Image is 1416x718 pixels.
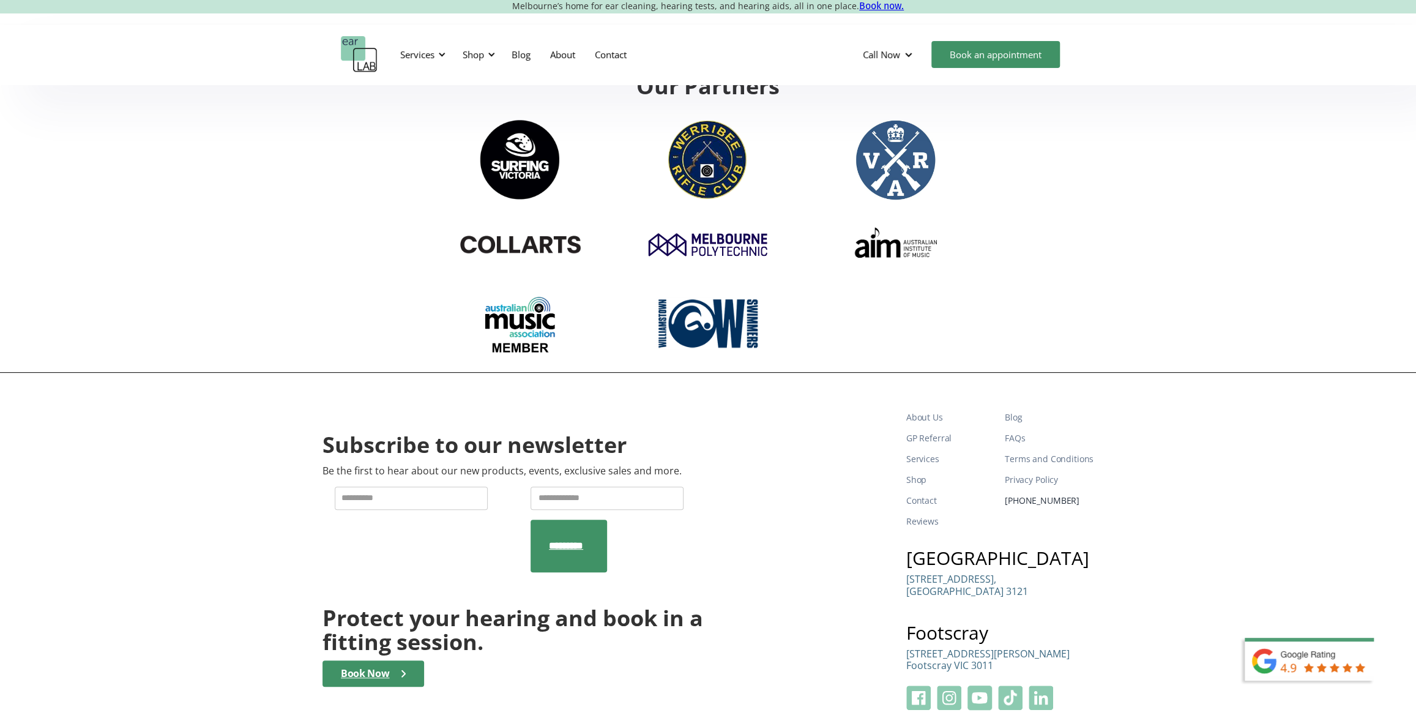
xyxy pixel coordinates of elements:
[335,520,521,567] iframe: reCAPTCHA
[863,48,900,61] div: Call Now
[1005,407,1094,428] a: Blog
[322,487,703,572] form: Newsletter Form
[931,41,1060,68] a: Book an appointment
[322,431,627,460] h2: Subscribe to our newsletter
[455,36,499,73] div: Shop
[906,490,995,511] a: Contact
[906,511,995,532] a: Reviews
[393,36,449,73] div: Services
[540,37,585,72] a: About
[906,686,931,710] img: Facebook Logo
[502,37,540,72] a: Blog
[906,574,1028,597] p: [STREET_ADDRESS], [GEOGRAPHIC_DATA] 3121
[400,48,434,61] div: Services
[937,686,961,710] img: Instagram Logo
[1029,686,1053,710] img: Linkeidn Logo
[1005,428,1094,449] a: FAQs
[906,624,1094,642] h3: Footscray
[322,74,1094,99] h2: Our Partners
[906,648,1070,681] a: [STREET_ADDRESS][PERSON_NAME]Footscray VIC 3011
[322,465,682,477] p: Be the first to hear about our new products, events, exclusive sales and more.
[906,549,1094,567] h3: [GEOGRAPHIC_DATA]
[463,48,484,61] div: Shop
[906,428,995,449] a: GP Referral
[1005,469,1094,490] a: Privacy Policy
[906,648,1070,671] p: [STREET_ADDRESS][PERSON_NAME] Footscray VIC 3011
[906,407,995,428] a: About Us
[906,449,995,469] a: Services
[585,37,636,72] a: Contact
[322,660,424,687] a: Book Now
[341,668,389,679] div: Book Now
[341,36,378,73] a: home
[1005,449,1094,469] a: Terms and Conditions
[906,574,1028,606] a: [STREET_ADDRESS],[GEOGRAPHIC_DATA] 3121
[853,36,925,73] div: Call Now
[1005,490,1094,511] a: [PHONE_NUMBER]
[906,469,995,490] a: Shop
[322,606,703,654] h2: Protect your hearing and book in a fitting session.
